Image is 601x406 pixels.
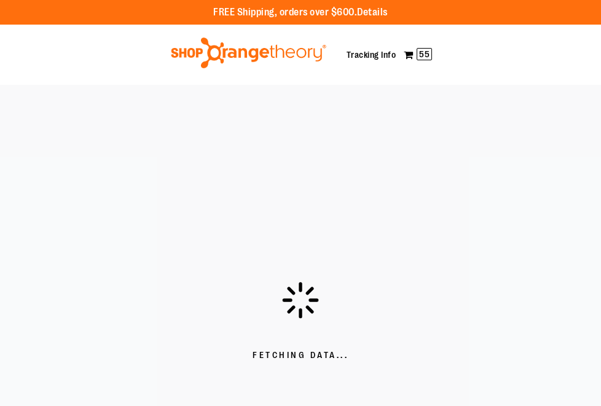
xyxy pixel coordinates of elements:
[347,50,396,60] a: Tracking Info
[213,6,388,20] p: FREE Shipping, orders over $600.
[417,48,432,60] span: 55
[357,7,388,18] a: Details
[169,38,328,68] img: Shop Orangetheory
[253,349,348,362] span: Fetching Data...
